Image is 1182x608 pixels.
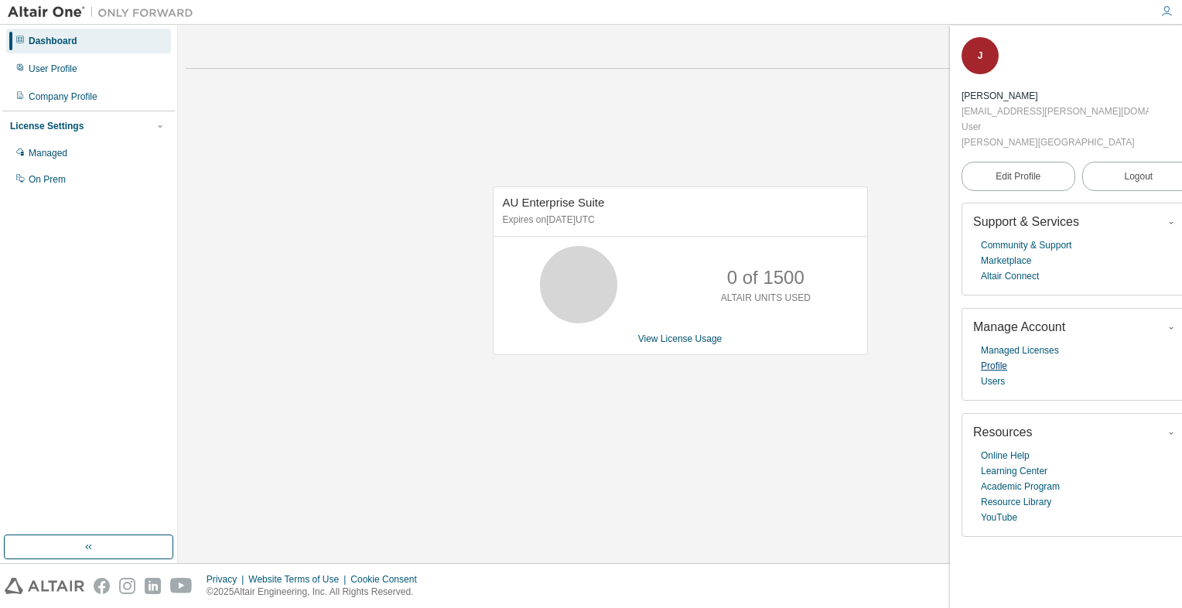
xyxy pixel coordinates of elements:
span: Edit Profile [996,170,1040,183]
a: Edit Profile [962,162,1075,191]
a: Community & Support [981,237,1071,253]
span: AU Enterprise Suite [503,196,605,209]
div: User [962,119,1149,135]
div: Jude Viljoen [962,88,1149,104]
a: View License Usage [638,333,723,344]
a: Marketplace [981,253,1031,268]
p: © 2025 Altair Engineering, Inc. All Rights Reserved. [207,586,426,599]
div: Privacy [207,573,248,586]
img: instagram.svg [119,578,135,594]
a: Online Help [981,448,1030,463]
img: youtube.svg [170,578,193,594]
a: Users [981,374,1005,389]
a: Profile [981,358,1007,374]
img: facebook.svg [94,578,110,594]
div: On Prem [29,173,66,186]
div: Cookie Consent [350,573,425,586]
span: Logout [1124,169,1153,184]
div: [EMAIL_ADDRESS][PERSON_NAME][DOMAIN_NAME] [962,104,1149,119]
div: Company Profile [29,91,97,103]
p: Expires on [DATE] UTC [503,213,854,227]
p: 0 of 1500 [727,265,805,291]
div: Website Terms of Use [248,573,350,586]
a: Altair Connect [981,268,1039,284]
img: linkedin.svg [145,578,161,594]
p: ALTAIR UNITS USED [721,292,811,305]
span: J [978,50,983,61]
a: Academic Program [981,479,1060,494]
img: Altair One [8,5,201,20]
div: License Settings [10,120,84,132]
span: Support & Services [973,215,1079,228]
a: YouTube [981,510,1017,525]
div: User Profile [29,63,77,75]
a: Managed Licenses [981,343,1059,358]
span: Manage Account [973,320,1065,333]
a: Resource Library [981,494,1051,510]
img: altair_logo.svg [5,578,84,594]
div: [PERSON_NAME][GEOGRAPHIC_DATA] [962,135,1149,150]
div: Dashboard [29,35,77,47]
span: Resources [973,425,1032,439]
div: Managed [29,147,67,159]
a: Learning Center [981,463,1047,479]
